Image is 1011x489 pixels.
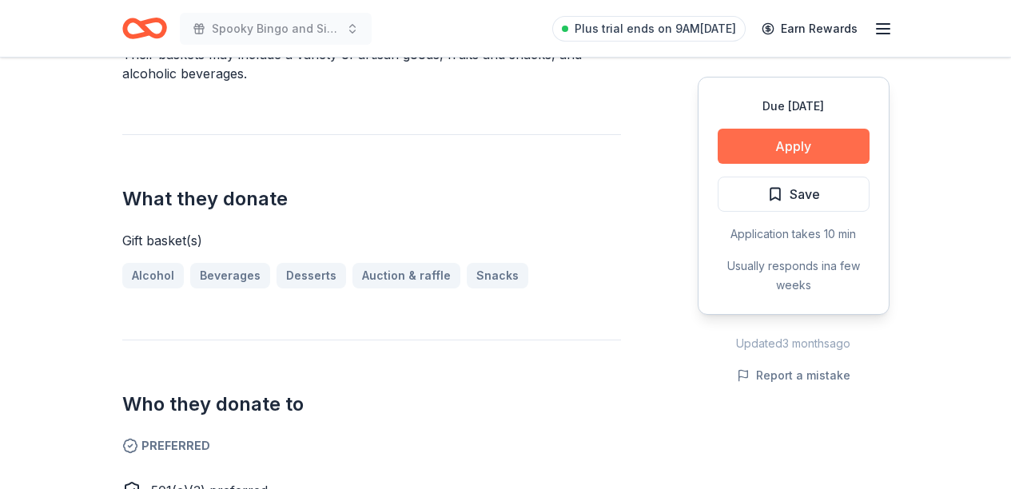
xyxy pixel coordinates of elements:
div: Updated 3 months ago [698,334,890,353]
button: Report a mistake [737,366,850,385]
a: Alcohol [122,263,184,288]
a: Home [122,10,167,47]
button: Save [718,177,870,212]
span: Save [790,184,820,205]
div: Due [DATE] [718,97,870,116]
h2: Who they donate to [122,392,621,417]
button: Spooky Bingo and Silent Auction [180,13,372,45]
a: Snacks [467,263,528,288]
h2: What they donate [122,186,621,212]
a: Desserts [277,263,346,288]
div: Application takes 10 min [718,225,870,244]
div: Gift basket(s) [122,231,621,250]
a: Earn Rewards [752,14,867,43]
span: Spooky Bingo and Silent Auction [212,19,340,38]
a: Plus trial ends on 9AM[DATE] [552,16,746,42]
span: Preferred [122,436,621,455]
a: Beverages [190,263,270,288]
span: Plus trial ends on 9AM[DATE] [575,19,736,38]
a: Auction & raffle [352,263,460,288]
button: Apply [718,129,870,164]
div: Usually responds in a few weeks [718,256,870,295]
